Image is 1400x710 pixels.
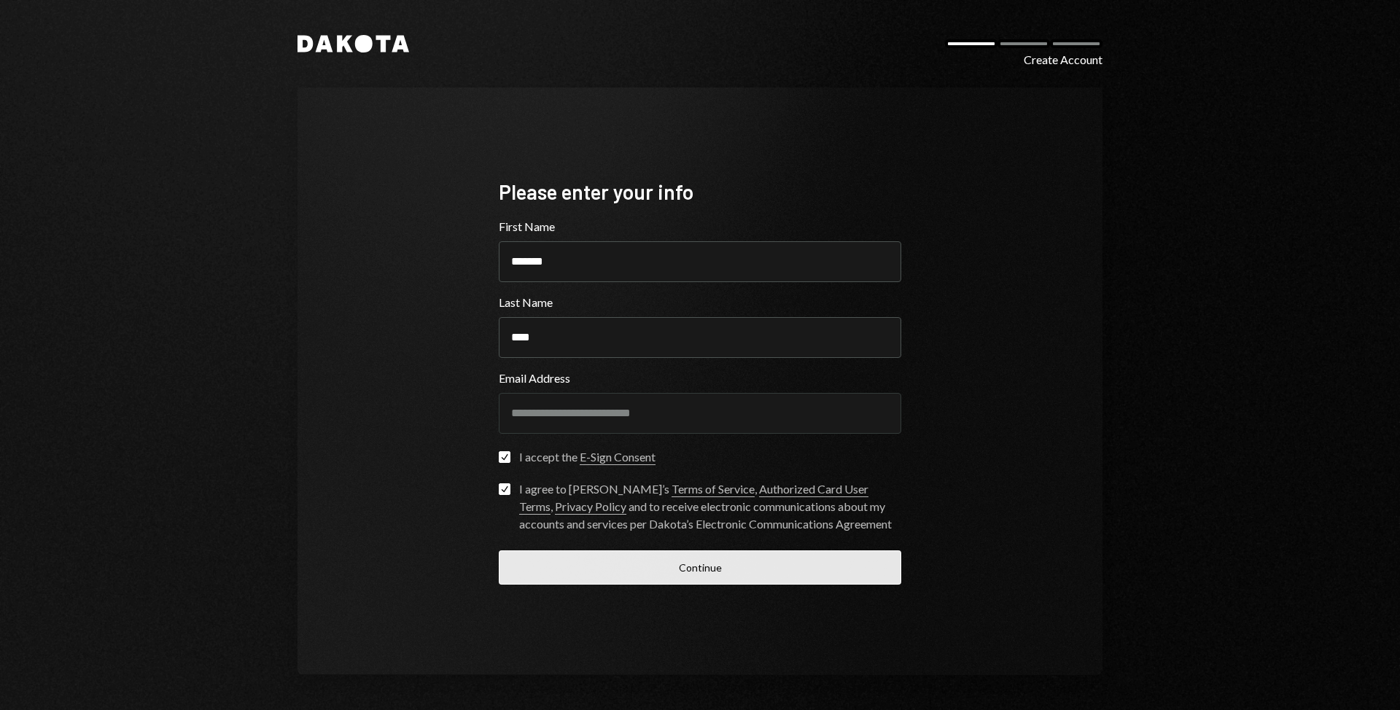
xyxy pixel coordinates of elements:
label: First Name [499,218,901,235]
label: Last Name [499,294,901,311]
div: I accept the [519,448,656,466]
button: I agree to [PERSON_NAME]’s Terms of Service, Authorized Card User Terms, Privacy Policy and to re... [499,483,510,495]
label: Email Address [499,370,901,387]
button: I accept the E-Sign Consent [499,451,510,463]
a: Terms of Service [672,482,755,497]
a: Privacy Policy [555,499,626,515]
div: Please enter your info [499,178,901,206]
a: Authorized Card User Terms [519,482,868,515]
div: Create Account [1024,51,1102,69]
a: E-Sign Consent [580,450,656,465]
div: I agree to [PERSON_NAME]’s , , and to receive electronic communications about my accounts and ser... [519,480,901,533]
button: Continue [499,550,901,585]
